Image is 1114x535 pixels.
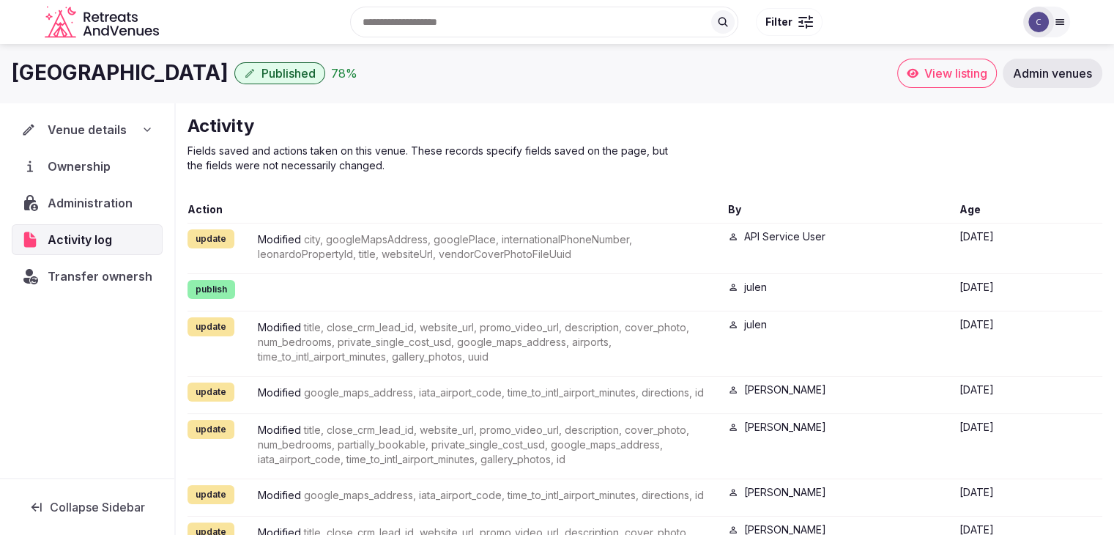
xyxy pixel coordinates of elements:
span: Collapse Sidebar [50,500,145,514]
span: Admin venues [1013,66,1092,81]
span: [DATE] [959,486,994,498]
span: google_maps_address, iata_airport_code, time_to_intl_airport_minutes, directions, id [304,386,704,399]
span: [DATE] [959,383,994,396]
span: Activity log [48,231,118,248]
span: [DATE] [959,230,994,243]
div: update [187,420,234,439]
div: update [187,383,234,402]
span: Transfer ownership [48,267,163,285]
div: Age [959,202,1102,217]
button: Filter [756,8,822,36]
span: google_maps_address, iata_airport_code, time_to_intl_airport_minutes, directions, id [304,489,704,501]
span: julen [744,318,767,331]
button: Collapse Sidebar [12,491,163,523]
button: [PERSON_NAME] [744,383,826,397]
span: Modified [258,386,304,399]
span: Modified [258,321,304,333]
span: Published [261,66,316,81]
div: update [187,229,234,248]
p: Fields saved and actions taken on this venue. These records specify fields saved on the page, but... [187,144,680,173]
span: Filter [765,15,792,29]
span: View listing [924,66,987,81]
span: Modified [258,424,304,436]
button: [PERSON_NAME] [744,485,826,500]
div: Action [187,202,716,217]
button: [DATE] [959,485,994,500]
div: 78 % [331,64,357,82]
a: Ownership [12,151,163,182]
div: publish [187,280,235,299]
span: Modified [258,233,304,246]
span: [PERSON_NAME] [744,383,826,396]
button: [DATE] [959,280,994,295]
span: API Service User [744,230,825,243]
button: 78% [331,64,357,82]
button: [PERSON_NAME] [744,420,826,435]
span: [DATE] [959,281,994,293]
div: update [187,485,234,504]
a: Administration [12,188,163,218]
span: Ownership [48,158,116,175]
svg: Retreats and Venues company logo [45,6,162,39]
img: Catherine Mesina [1028,12,1049,32]
button: Transfer ownership [12,261,163,292]
span: Venue details [48,121,127,139]
h2: Activity [187,114,680,138]
span: julen [744,281,767,293]
button: API Service User [744,229,825,244]
button: [DATE] [959,229,994,244]
span: city, googleMapsAddress, googlePlace, internationalPhoneNumber, leonardoPropertyId, title, websit... [258,233,632,260]
button: [DATE] [959,383,994,397]
button: [DATE] [959,420,994,435]
button: Published [234,62,325,84]
div: By [728,202,948,217]
span: [PERSON_NAME] [744,421,826,433]
a: Visit the homepage [45,6,162,39]
span: [DATE] [959,318,994,331]
h1: [GEOGRAPHIC_DATA] [12,59,229,87]
a: View listing [897,59,997,88]
a: Admin venues [1003,59,1102,88]
button: julen [744,317,767,332]
span: [PERSON_NAME] [744,486,826,498]
div: update [187,317,234,336]
a: Activity log [12,224,163,255]
span: Administration [48,194,138,212]
span: title, close_crm_lead_id, website_url, promo_video_url, description, cover_photo, num_bedrooms, p... [258,424,689,465]
button: julen [744,280,767,295]
span: [DATE] [959,421,994,433]
span: title, close_crm_lead_id, website_url, promo_video_url, description, cover_photo, num_bedrooms, p... [258,321,689,363]
span: Modified [258,489,304,501]
button: [DATE] [959,317,994,332]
